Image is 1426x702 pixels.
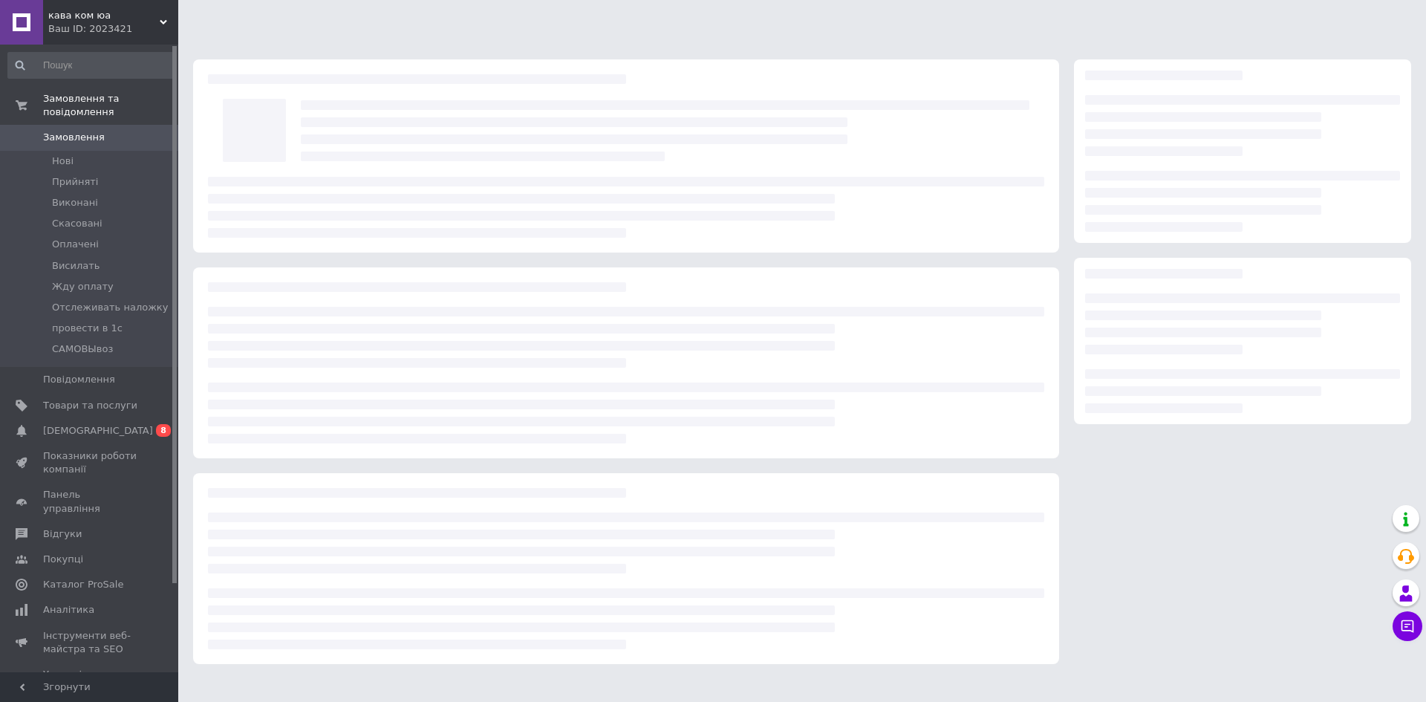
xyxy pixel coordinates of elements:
[43,629,137,656] span: Інструменти веб-майстра та SEO
[43,449,137,476] span: Показники роботи компанії
[52,175,98,189] span: Прийняті
[43,668,137,695] span: Управління сайтом
[43,399,137,412] span: Товари та послуги
[43,488,137,515] span: Панель управління
[52,301,168,314] span: Отслеживать наложку
[43,527,82,541] span: Відгуки
[43,92,178,119] span: Замовлення та повідомлення
[52,217,102,230] span: Скасовані
[48,22,178,36] div: Ваш ID: 2023421
[52,280,114,293] span: Жду оплату
[156,424,171,437] span: 8
[48,9,160,22] span: кава ком юа
[43,603,94,617] span: Аналітика
[52,196,98,209] span: Виконані
[52,155,74,168] span: Нові
[52,342,113,356] span: САМОВЫвоз
[1393,611,1422,641] button: Чат з покупцем
[43,373,115,386] span: Повідомлення
[52,322,123,335] span: провести в 1с
[52,238,99,251] span: Оплачені
[43,131,105,144] span: Замовлення
[52,259,100,273] span: Висилать
[43,553,83,566] span: Покупці
[7,52,175,79] input: Пошук
[43,578,123,591] span: Каталог ProSale
[43,424,153,438] span: [DEMOGRAPHIC_DATA]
